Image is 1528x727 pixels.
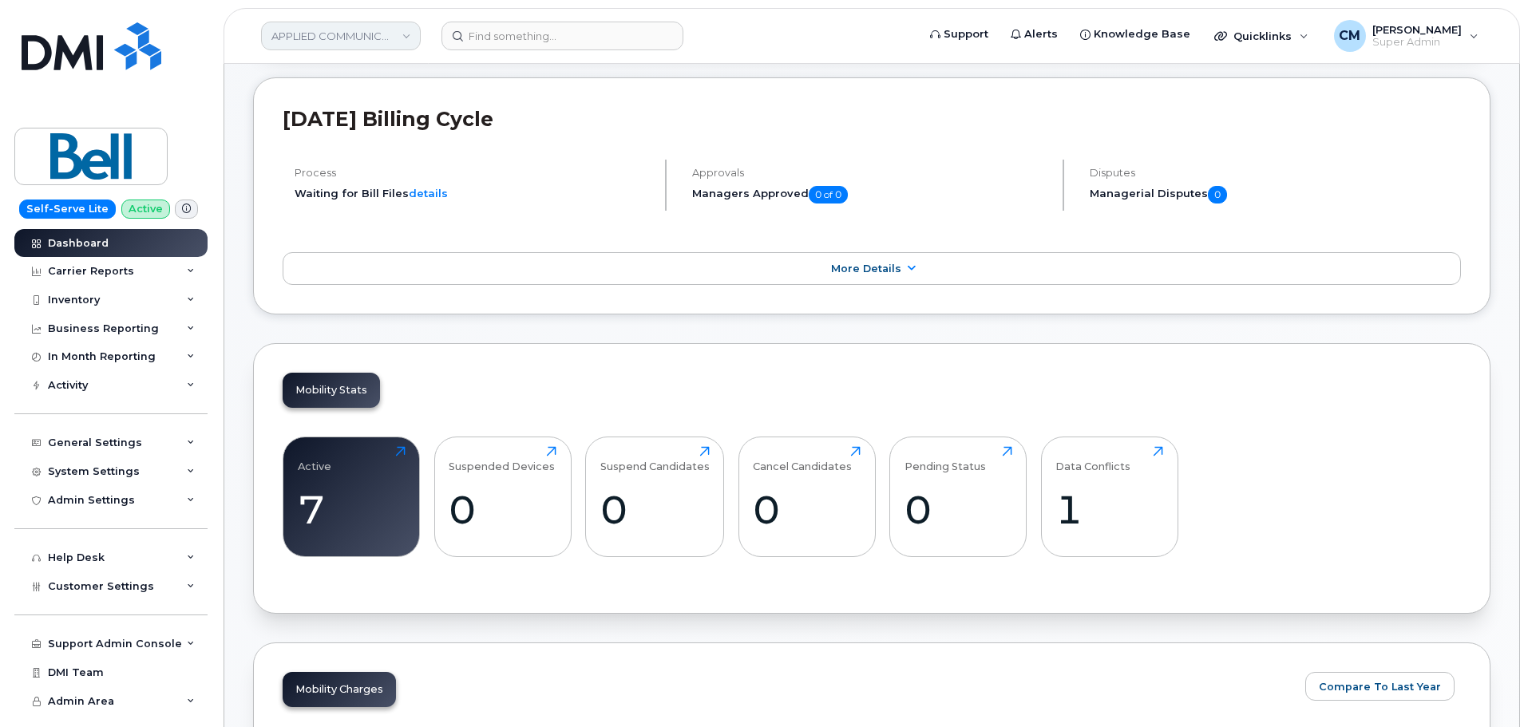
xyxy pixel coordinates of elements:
[409,187,448,200] a: details
[1000,18,1069,50] a: Alerts
[600,446,710,472] div: Suspend Candidates
[1305,672,1455,701] button: Compare To Last Year
[298,446,406,548] a: Active7
[831,263,901,275] span: More Details
[1372,23,1462,36] span: [PERSON_NAME]
[441,22,683,50] input: Find something...
[600,446,710,548] a: Suspend Candidates0
[261,22,421,50] a: APPLIED COMMUNICATIONS INC
[692,186,1049,203] h5: Managers Approved
[449,446,555,472] div: Suspended Devices
[905,446,986,472] div: Pending Status
[1090,186,1461,203] h5: Managerial Disputes
[1055,486,1163,533] div: 1
[298,486,406,533] div: 7
[944,26,988,42] span: Support
[1233,30,1292,42] span: Quicklinks
[449,446,556,548] a: Suspended Devices0
[1055,446,1130,472] div: Data Conflicts
[1323,20,1490,52] div: Cecil Martin
[905,446,1012,548] a: Pending Status0
[1203,20,1320,52] div: Quicklinks
[1055,446,1163,548] a: Data Conflicts1
[1372,36,1462,49] span: Super Admin
[1208,186,1227,203] span: 0
[600,486,710,533] div: 0
[295,186,651,201] li: Waiting for Bill Files
[753,446,852,472] div: Cancel Candidates
[1319,679,1441,694] span: Compare To Last Year
[298,446,331,472] div: Active
[753,446,861,548] a: Cancel Candidates0
[1090,167,1461,179] h4: Disputes
[283,107,1461,131] h2: [DATE] Billing Cycle
[1024,26,1058,42] span: Alerts
[753,486,861,533] div: 0
[692,167,1049,179] h4: Approvals
[905,486,1012,533] div: 0
[919,18,1000,50] a: Support
[295,167,651,179] h4: Process
[449,486,556,533] div: 0
[1339,26,1360,45] span: CM
[1069,18,1201,50] a: Knowledge Base
[809,186,848,203] span: 0 of 0
[1094,26,1190,42] span: Knowledge Base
